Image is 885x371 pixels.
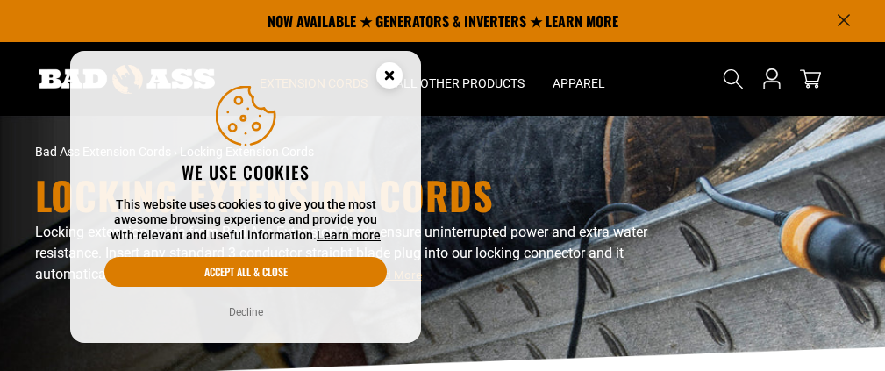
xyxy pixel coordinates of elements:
[104,161,387,183] h2: We use cookies
[539,42,619,116] summary: Apparel
[104,257,387,287] button: Accept all & close
[39,65,215,94] img: Bad Ass Extension Cords
[382,42,539,116] summary: All Other Products
[317,228,381,242] a: Learn more
[396,75,525,91] span: All Other Products
[35,224,647,282] span: Locking extension cords from Bad Ass Extension Cords ensure uninterrupted power and extra water r...
[719,65,747,93] summary: Search
[104,197,387,244] p: This website uses cookies to give you the most awesome browsing experience and provide you with r...
[553,75,605,91] span: Apparel
[35,145,171,159] a: Bad Ass Extension Cords
[35,143,570,161] nav: breadcrumbs
[246,42,382,116] summary: Extension Cords
[70,51,421,344] aside: Cookie Consent
[35,176,710,215] h1: Locking Extension Cords
[224,303,268,321] button: Decline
